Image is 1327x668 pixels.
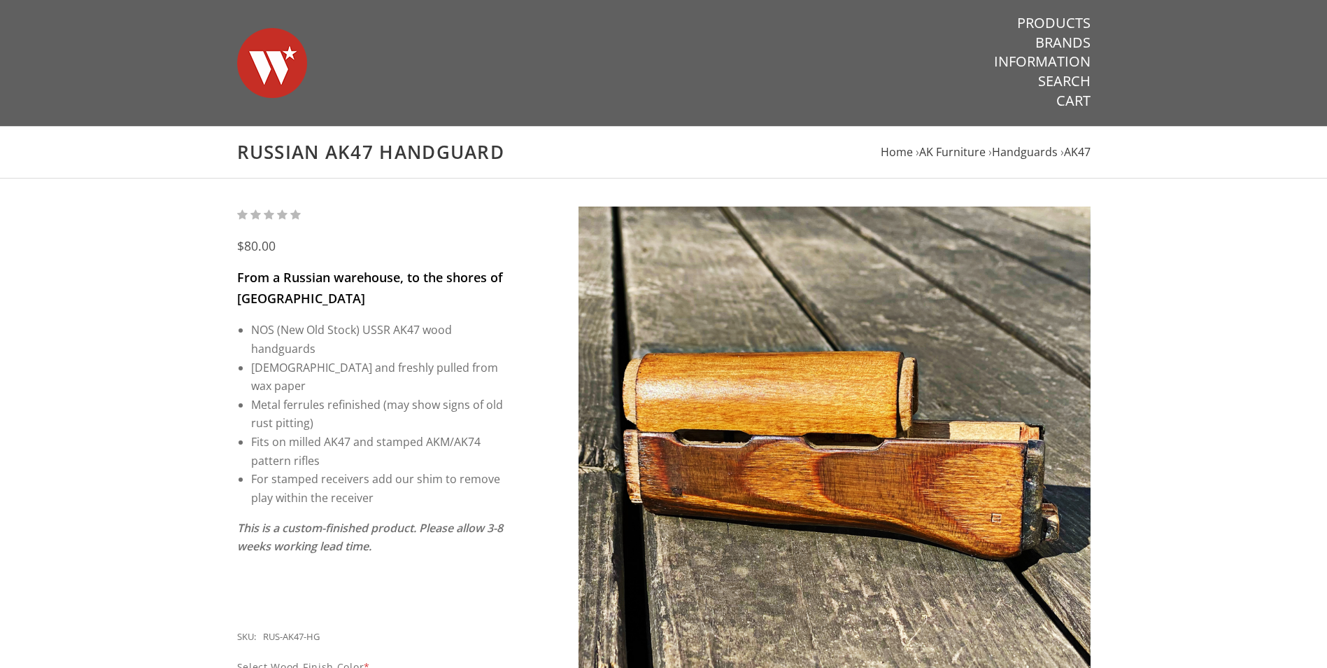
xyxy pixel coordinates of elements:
span: $80.00 [237,237,276,254]
span: From a Russian warehouse, to the shores of [GEOGRAPHIC_DATA] [237,269,503,307]
img: Warsaw Wood Co. [237,14,307,112]
em: This is a custom-finished product. Please allow 3-8 weeks working lead time. [237,520,503,555]
div: RUS-AK47-HG [263,629,320,645]
div: SKU: [237,629,256,645]
a: Products [1017,14,1091,32]
li: › [988,143,1058,162]
a: Handguards [992,144,1058,160]
a: Home [881,144,913,160]
a: Brands [1035,34,1091,52]
li: › [916,143,986,162]
h1: Russian AK47 Handguard [237,141,1091,164]
li: NOS (New Old Stock) USSR AK47 wood handguards [251,321,505,358]
li: [DEMOGRAPHIC_DATA] and freshly pulled from wax paper [251,359,505,396]
a: Cart [1056,92,1091,110]
a: Search [1038,72,1091,90]
span: For stamped receivers add our shim to remove play within the receiver [251,471,500,506]
li: › [1060,143,1091,162]
li: Metal ferrules refinished (may show signs of old rust pitting) [251,396,505,433]
a: AK Furniture [919,144,986,160]
a: Information [994,53,1091,71]
a: AK47 [1064,144,1091,160]
li: Fits on milled AK47 and stamped AKM/AK74 pattern rifles [251,433,505,470]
